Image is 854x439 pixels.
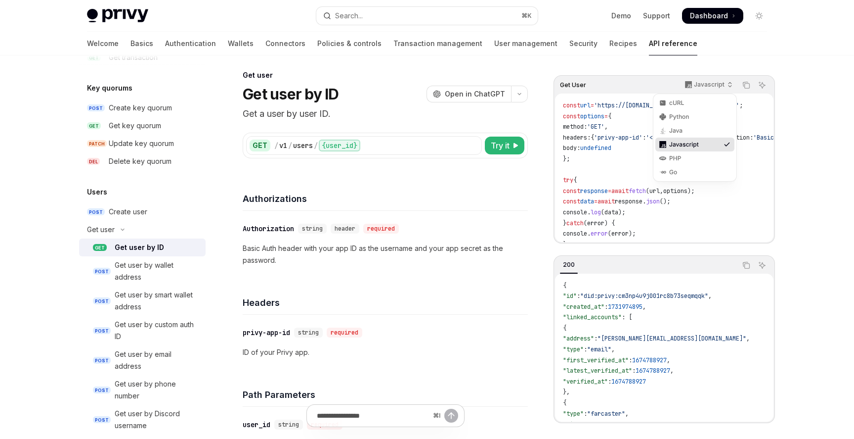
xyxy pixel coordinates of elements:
p: Basic Auth header with your app ID as the username and your app secret as the password. [243,243,528,266]
a: Transaction management [393,32,482,55]
span: ); [629,230,636,238]
h5: Users [87,186,107,198]
div: Get user by phone number [115,378,200,402]
span: POST [93,297,111,305]
a: POSTCreate user [79,203,206,221]
span: { [563,324,566,332]
span: "address" [563,335,594,342]
h4: Path Parameters [243,388,528,401]
div: Get user [87,224,115,236]
a: DELDelete key quorum [79,152,206,170]
div: Python [669,113,721,121]
span: . [587,208,591,216]
span: } [563,219,566,227]
span: 'GET' [587,123,604,131]
span: POST [93,357,111,364]
a: Authentication [165,32,216,55]
span: error [611,230,629,238]
span: 'https://[DOMAIN_NAME]/v1/users/{user_id}' [594,101,739,109]
span: fetch [629,187,646,195]
span: ; [739,101,743,109]
span: try [563,176,573,184]
a: Security [569,32,598,55]
span: ); [687,187,694,195]
span: : [604,303,608,311]
a: POSTGet user by custom auth ID [79,316,206,345]
span: method: [563,123,587,131]
span: error [587,219,604,227]
div: 200 [560,259,578,271]
div: / [314,141,318,150]
span: "created_at" [563,303,604,311]
span: = [594,197,598,205]
span: { [563,399,566,407]
span: 1674788927 [611,378,646,386]
a: Basics [130,32,153,55]
span: ( [608,230,611,238]
span: ( [601,208,604,216]
span: "linked_accounts" [563,313,622,321]
a: Recipes [609,32,637,55]
a: POSTGet user by phone number [79,375,206,405]
div: / [288,141,292,150]
img: light logo [87,9,148,23]
div: cURL [669,99,721,107]
a: POSTGet user by smart wallet address [79,286,206,316]
span: , [604,123,608,131]
button: Ask AI [756,259,769,272]
p: ID of your Privy app. [243,346,528,358]
span: log [591,208,601,216]
a: POSTGet user by email address [79,345,206,375]
button: Toggle Get user section [79,221,206,239]
div: Javascript [653,94,737,182]
span: "did:privy:cm3np4u9j001rc8b73seqmqqk" [580,292,708,300]
span: data [604,208,618,216]
h4: Authorizations [243,192,528,205]
span: : [ [622,313,632,321]
span: : [608,378,611,386]
span: ( [646,187,649,195]
p: Get a user by user ID. [243,107,528,121]
span: undefined [580,144,611,152]
span: , [598,420,601,428]
button: Toggle dark mode [751,8,767,24]
span: , [670,367,674,375]
span: "email" [587,345,611,353]
span: POST [87,208,105,216]
span: options [580,112,604,120]
span: 1731974895 [608,303,642,311]
span: response [580,187,608,195]
a: Demo [611,11,631,21]
div: Delete key quorum [109,155,171,167]
div: PHP [669,154,721,162]
span: 'Basic <encoded-value>' [753,134,833,142]
span: "type" [563,410,584,418]
span: string [302,225,323,233]
span: "verified_at" [563,378,608,386]
a: Policies & controls [317,32,382,55]
span: "first_verified_at" [563,356,629,364]
div: GET [250,140,270,151]
span: 'privy-app-id' [594,134,642,142]
button: Send message [444,409,458,423]
span: , [611,345,615,353]
span: "latest_verified_at" [563,367,632,375]
div: Get user by email address [115,348,200,372]
span: '<privy-app-id>' [646,134,701,142]
span: ); [618,208,625,216]
span: "id" [563,292,577,300]
div: Get user [243,70,528,80]
span: POST [93,327,111,335]
span: GET [93,244,107,251]
span: POST [93,387,111,394]
p: Javascript [694,81,725,89]
span: } [563,241,566,248]
div: v1 [279,141,287,150]
a: Wallets [228,32,254,55]
span: console [563,230,587,238]
span: PATCH [87,140,107,147]
a: Connectors [265,32,305,55]
span: : [577,292,580,300]
span: ) { [604,219,615,227]
div: Create key quorum [109,102,172,114]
